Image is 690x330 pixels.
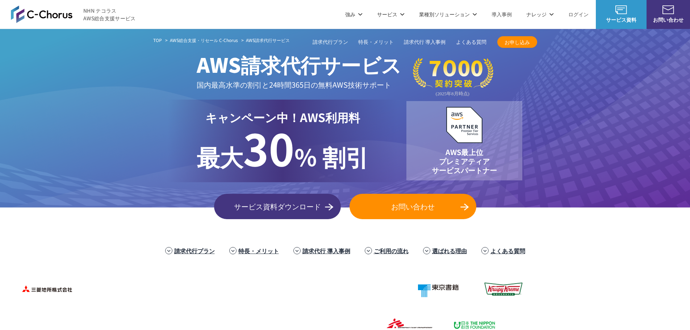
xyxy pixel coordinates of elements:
[149,275,206,304] img: 住友生命保険相互
[404,38,446,46] a: 請求代行 導入事例
[432,246,467,255] a: 選ばれる理由
[413,58,493,97] img: 契約件数
[243,116,294,179] span: 30
[174,246,215,255] a: 請求代行プラン
[497,36,537,48] a: お申し込み
[279,275,337,304] img: エアトリ
[214,194,341,219] a: サービス資料ダウンロード
[313,38,348,46] a: 請求代行プラン
[345,11,363,18] p: 強み
[409,275,467,304] img: 東京書籍
[302,246,350,255] a: 請求代行 導入事例
[214,275,272,304] img: フジモトHD
[419,11,477,18] p: 業種別ソリューション
[18,275,76,304] img: 三菱地所
[170,37,238,43] a: AWS総合支援・リセール C-Chorus
[456,38,486,46] a: よくある質問
[11,5,136,23] a: AWS総合支援サービス C-Chorus NHN テコラスAWS総合支援サービス
[197,79,401,91] p: 国内最高水準の割引と 24時間365日の無料AWS技術サポート
[526,11,554,18] p: ナレッジ
[662,5,674,14] img: お問い合わせ
[492,11,512,18] a: 導入事例
[197,126,369,174] p: % 割引
[168,100,398,182] a: キャンペーン中！AWS利用料 最大30% 割引
[377,11,405,18] p: サービス
[497,38,537,46] span: お申し込み
[83,7,136,22] span: NHN テコラス AWS総合支援サービス
[11,5,72,23] img: AWS総合支援サービス C-Chorus
[153,37,162,43] a: TOP
[568,11,589,18] a: ログイン
[197,108,369,126] p: キャンペーン中！AWS利用料
[246,37,290,43] span: AWS請求代行サービス
[374,246,409,255] a: ご利用の流れ
[197,139,243,173] span: 最大
[350,201,476,212] span: お問い合わせ
[647,16,690,24] span: お問い合わせ
[344,275,402,304] img: ヤマサ醤油
[432,147,497,175] p: AWS最上位 プレミアティア サービスパートナー
[474,275,532,304] img: クリスピー・クリーム・ドーナツ
[605,275,663,304] img: まぐまぐ
[596,16,647,24] span: サービス資料
[615,5,627,14] img: AWS総合支援サービス C-Chorus サービス資料
[83,275,141,304] img: ミズノ
[197,50,401,79] span: AWS請求代行サービス
[358,38,394,46] a: 特長・メリット
[238,246,279,255] a: 特長・メリット
[490,246,525,255] a: よくある質問
[350,194,476,219] a: お問い合わせ
[214,201,341,212] span: サービス資料ダウンロード
[446,107,482,143] img: AWSプレミアティアサービスパートナー
[540,275,598,304] img: 共同通信デジタル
